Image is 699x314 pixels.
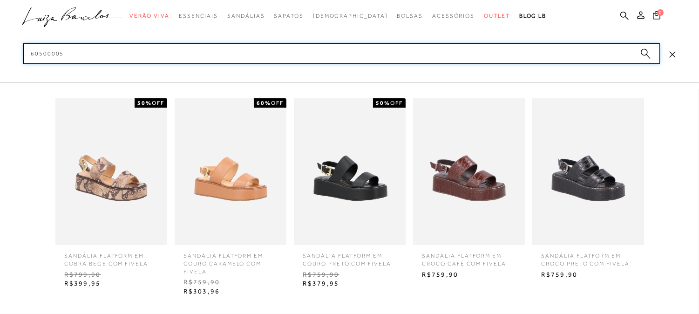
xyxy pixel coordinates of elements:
span: OFF [152,100,164,106]
strong: 60% [257,100,271,106]
span: Bolsas [397,13,423,19]
a: categoryNavScreenReaderText [179,7,218,25]
button: 0 [650,10,663,23]
input: Buscar. [23,43,660,64]
span: R$799,90 [58,268,165,282]
a: SANDÁLIA FLATFORM EM COBRA BEGE COM FIVELA 50%OFF SANDÁLIA FLATFORM EM COBRA BEGE COM FIVELA R$79... [53,98,170,291]
span: R$399,95 [58,277,165,291]
span: R$759,90 [177,275,284,289]
span: R$379,95 [296,277,403,291]
span: SANDÁLIA FLATFORM EM CROCO PRETO COM FIVELA [535,245,642,268]
span: R$759,90 [415,268,523,282]
span: R$759,90 [535,268,642,282]
img: SANDÁLIA FLATFORM EM CROCO CAFÉ COM FIVELA [413,98,525,245]
a: categoryNavScreenReaderText [397,7,423,25]
strong: 50% [376,100,390,106]
span: [DEMOGRAPHIC_DATA] [313,13,388,19]
span: OFF [390,100,403,106]
span: Sandálias [227,13,265,19]
span: R$303,96 [177,285,284,299]
strong: 50% [137,100,152,106]
span: Essenciais [179,13,218,19]
a: SANDÁLIA FLATFORM EM CROCO CAFÉ COM FIVELA SANDÁLIA FLATFORM EM CROCO CAFÉ COM FIVELA R$759,90 [411,98,527,281]
a: categoryNavScreenReaderText [274,7,303,25]
a: SANDÁLIA FLATFORM EM CROCO PRETO COM FIVELA SANDÁLIA FLATFORM EM CROCO PRETO COM FIVELA R$759,90 [530,98,646,281]
span: R$759,90 [296,268,403,282]
span: OFF [271,100,284,106]
a: categoryNavScreenReaderText [484,7,510,25]
span: SANDÁLIA FLATFORM EM COBRA BEGE COM FIVELA [58,245,165,268]
span: Sapatos [274,13,303,19]
a: categoryNavScreenReaderText [432,7,475,25]
img: SANDÁLIA FLATFORM EM COURO CARAMELO COM FIVELA [175,98,286,245]
span: SANDÁLIA FLATFORM EM CROCO CAFÉ COM FIVELA [415,245,523,268]
a: SANDÁLIA FLATFORM EM COURO PRETO COM FIVELA 50%OFF SANDÁLIA FLATFORM EM COURO PRETO COM FIVELA R$... [292,98,408,291]
a: categoryNavScreenReaderText [227,7,265,25]
img: SANDÁLIA FLATFORM EM COURO PRETO COM FIVELA [294,98,406,245]
img: SANDÁLIA FLATFORM EM CROCO PRETO COM FIVELA [532,98,644,245]
a: BLOG LB [519,7,546,25]
span: SANDÁLIA FLATFORM EM COURO PRETO COM FIVELA [296,245,403,268]
span: SANDÁLIA FLATFORM EM COURO CARAMELO COM FIVELA [177,245,284,275]
span: 0 [657,9,664,16]
img: SANDÁLIA FLATFORM EM COBRA BEGE COM FIVELA [55,98,167,245]
a: categoryNavScreenReaderText [129,7,170,25]
span: Verão Viva [129,13,170,19]
span: Acessórios [432,13,475,19]
a: SANDÁLIA FLATFORM EM COURO CARAMELO COM FIVELA 60%OFF SANDÁLIA FLATFORM EM COURO CARAMELO COM FIV... [172,98,289,299]
span: Outlet [484,13,510,19]
span: BLOG LB [519,13,546,19]
a: noSubCategoriesText [313,7,388,25]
